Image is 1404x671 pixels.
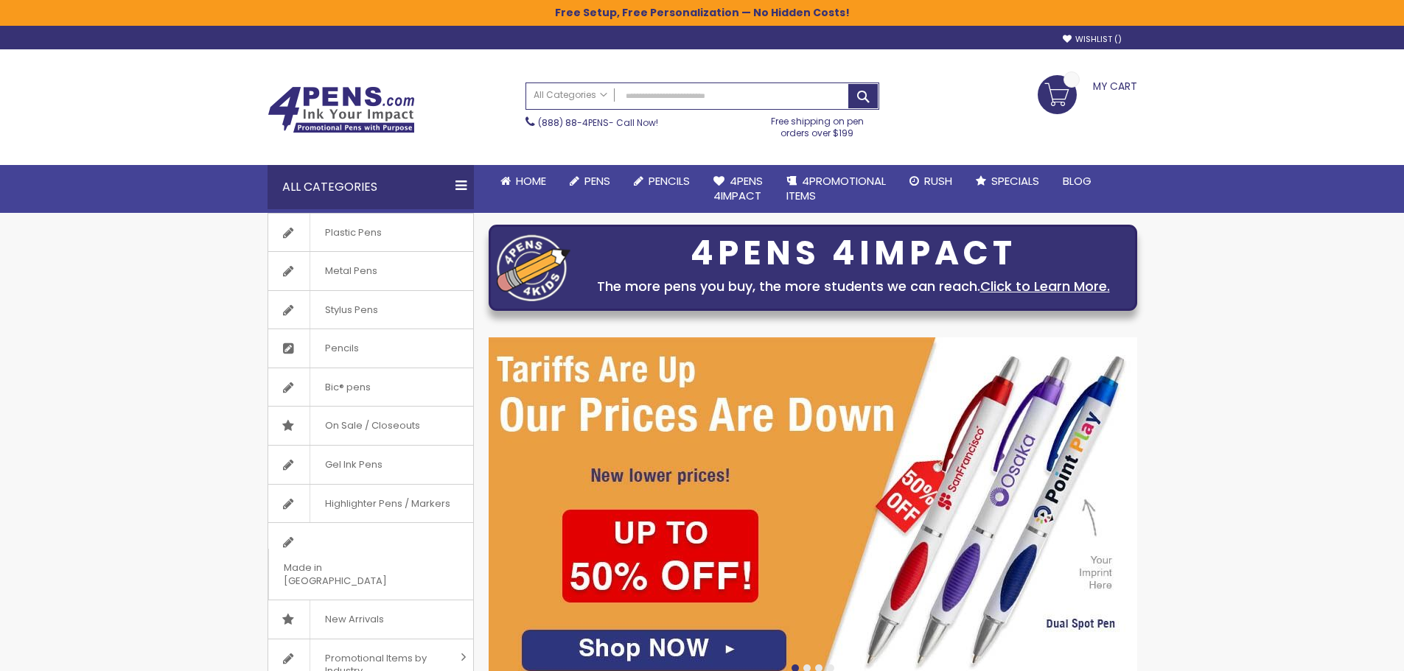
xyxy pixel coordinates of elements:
span: Pencils [310,329,374,368]
a: Blog [1051,165,1103,197]
div: The more pens you buy, the more students we can reach. [578,276,1129,297]
a: Highlighter Pens / Markers [268,485,473,523]
span: All Categories [534,89,607,101]
span: New Arrivals [310,600,399,639]
a: Gel Ink Pens [268,446,473,484]
a: Pens [558,165,622,197]
a: On Sale / Closeouts [268,407,473,445]
a: 4Pens4impact [702,165,775,213]
span: Blog [1063,173,1092,189]
span: Specials [991,173,1039,189]
span: Stylus Pens [310,291,393,329]
a: New Arrivals [268,600,473,639]
img: four_pen_logo.png [497,234,570,301]
a: All Categories [526,83,615,108]
span: Metal Pens [310,252,392,290]
div: Free shipping on pen orders over $199 [755,110,879,139]
a: Plastic Pens [268,214,473,252]
span: Pens [584,173,610,189]
span: 4Pens 4impact [713,173,763,203]
div: All Categories [268,165,474,209]
a: Rush [898,165,964,197]
span: - Call Now! [538,116,658,129]
a: Home [489,165,558,197]
a: (888) 88-4PENS [538,116,609,129]
a: Bic® pens [268,368,473,407]
a: Click to Learn More. [980,277,1110,295]
a: Pencils [268,329,473,368]
span: Made in [GEOGRAPHIC_DATA] [268,549,436,600]
a: Metal Pens [268,252,473,290]
a: Specials [964,165,1051,197]
img: 4Pens Custom Pens and Promotional Products [268,86,415,133]
div: 4PENS 4IMPACT [578,238,1129,269]
span: Highlighter Pens / Markers [310,485,465,523]
a: Pencils [622,165,702,197]
a: Wishlist [1063,34,1122,45]
span: Pencils [649,173,690,189]
span: Home [516,173,546,189]
span: Plastic Pens [310,214,397,252]
span: Gel Ink Pens [310,446,397,484]
a: 4PROMOTIONALITEMS [775,165,898,213]
a: Made in [GEOGRAPHIC_DATA] [268,523,473,600]
span: Rush [924,173,952,189]
span: Bic® pens [310,368,385,407]
span: 4PROMOTIONAL ITEMS [786,173,886,203]
a: Stylus Pens [268,291,473,329]
span: On Sale / Closeouts [310,407,435,445]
